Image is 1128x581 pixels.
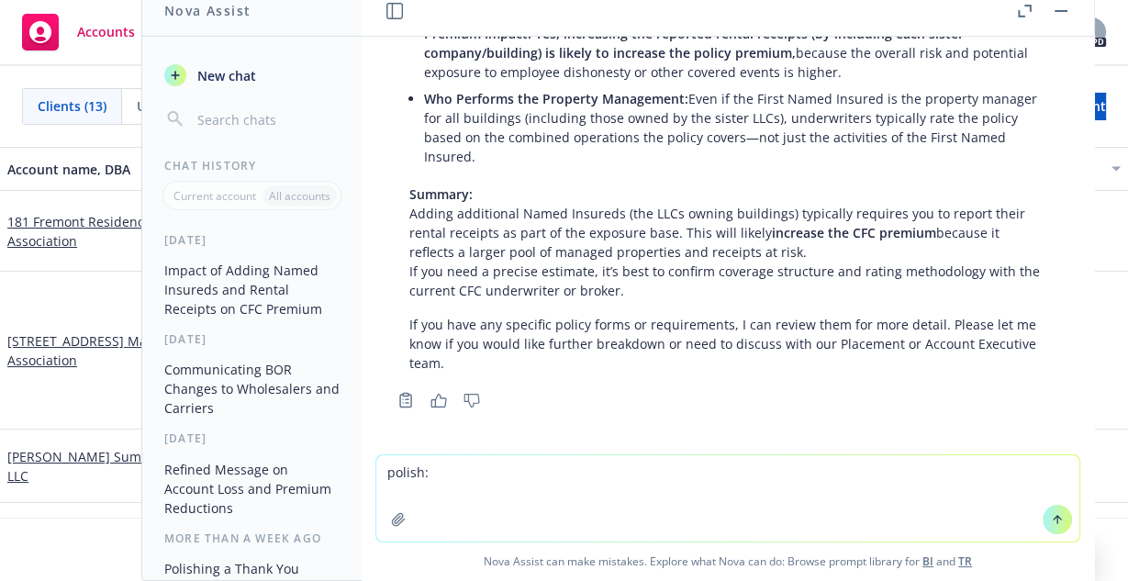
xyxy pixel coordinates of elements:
div: [DATE] [142,331,362,347]
div: [DATE] [142,430,362,446]
span: increase the CFC premium [772,224,936,241]
a: [PERSON_NAME] Summit LLC [7,447,181,486]
div: Account name, DBA [7,160,161,179]
span: Summary: [409,185,473,203]
p: Adding additional Named Insureds (the LLCs owning buildings) typically requires you to report the... [409,184,1046,300]
p: Current account [173,188,256,204]
div: More than a week ago [142,531,362,546]
div: Chat History [142,158,362,173]
h1: Nova Assist [164,1,251,20]
textarea: polish: [376,455,1079,542]
span: Upcoming renewals (9) [137,96,278,116]
li: because the overall risk and potential exposure to employee dishonesty or other covered events is... [424,20,1046,85]
span: New chat [194,66,256,85]
a: TR [958,553,972,569]
a: 181 Fremont Residences Association [7,212,181,251]
span: Accounts [77,25,135,39]
a: [STREET_ADDRESS] Master Association [7,331,181,370]
a: Accounts [15,6,142,58]
button: Thumbs down [457,387,486,413]
a: BI [922,553,933,569]
div: [DATE] [142,232,362,248]
span: Nova Assist can make mistakes. Explore what Nova can do: Browse prompt library for and [369,542,1087,580]
button: Impact of Adding Named Insureds and Rental Receipts on CFC Premium [157,255,347,324]
span: Who Performs the Property Management: [424,90,688,107]
button: Communicating BOR Changes to Wholesalers and Carriers [157,354,347,423]
button: Refined Message on Account Loss and Premium Reductions [157,454,347,523]
p: If you have any specific policy forms or requirements, I can review them for more detail. Please ... [409,315,1046,373]
button: New chat [157,59,347,92]
input: Search chats [194,106,340,132]
p: All accounts [269,188,330,204]
span: Clients (13) [38,96,106,116]
li: Even if the First Named Insured is the property manager for all buildings (including those owned ... [424,85,1046,170]
svg: Copy to clipboard [397,392,414,408]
